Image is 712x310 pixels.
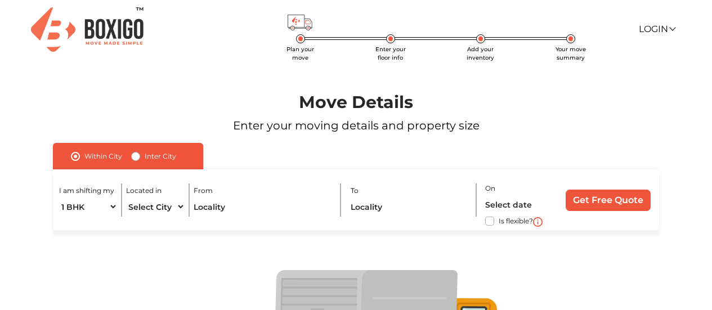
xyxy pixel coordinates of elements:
[485,183,495,194] label: On
[375,46,406,61] span: Enter your floor info
[566,190,651,211] input: Get Free Quote
[639,24,675,34] a: Login
[556,46,586,61] span: Your move summary
[351,197,469,217] input: Locality
[194,186,213,196] label: From
[59,186,114,196] label: I am shifting my
[145,150,176,163] label: Inter City
[31,7,144,52] img: Boxigo
[533,217,543,227] img: i
[351,186,359,196] label: To
[499,214,533,226] label: Is flexible?
[286,46,314,61] span: Plan your move
[29,117,684,134] p: Enter your moving details and property size
[467,46,494,61] span: Add your inventory
[126,186,162,196] label: Located in
[29,92,684,113] h1: Move Details
[84,150,122,163] label: Within City
[194,197,332,217] input: Locality
[485,195,555,214] input: Select date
